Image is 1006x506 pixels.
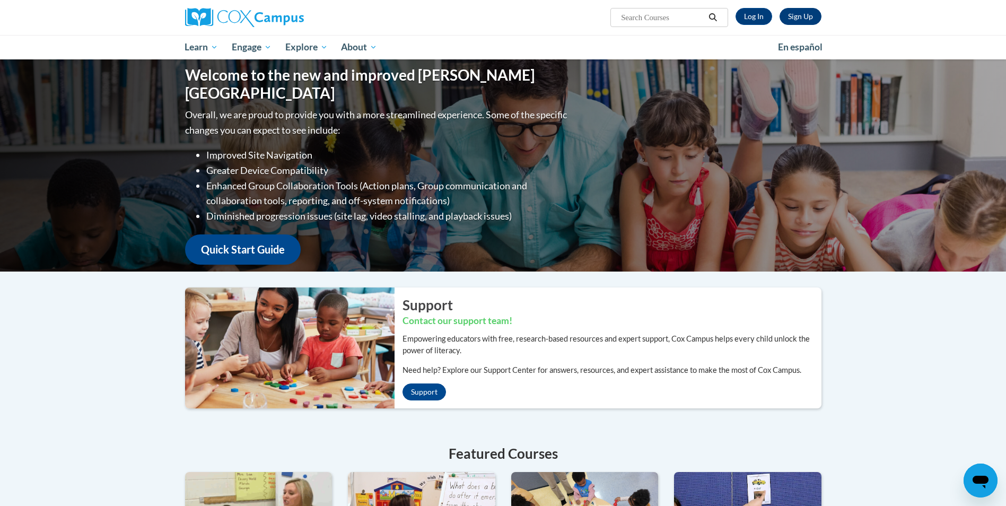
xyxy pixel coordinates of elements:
[206,163,570,178] li: Greater Device Compatibility
[403,315,821,328] h3: Contact our support team!
[778,41,823,53] span: En español
[285,41,328,54] span: Explore
[964,464,998,498] iframe: Button to launch messaging window
[780,8,821,25] a: Register
[232,41,272,54] span: Engage
[278,35,335,59] a: Explore
[206,178,570,209] li: Enhanced Group Collaboration Tools (Action plans, Group communication and collaboration tools, re...
[206,147,570,163] li: Improved Site Navigation
[177,287,395,408] img: ...
[225,35,278,59] a: Engage
[185,41,218,54] span: Learn
[185,8,304,27] img: Cox Campus
[403,295,821,315] h2: Support
[341,41,377,54] span: About
[403,333,821,356] p: Empowering educators with free, research-based resources and expert support, Cox Campus helps eve...
[620,11,705,24] input: Search Courses
[206,208,570,224] li: Diminished progression issues (site lag, video stalling, and playback issues)
[403,383,446,400] a: Support
[185,443,821,464] h4: Featured Courses
[736,8,772,25] a: Log In
[185,107,570,138] p: Overall, we are proud to provide you with a more streamlined experience. Some of the specific cha...
[403,364,821,376] p: Need help? Explore our Support Center for answers, resources, and expert assistance to make the m...
[169,35,837,59] div: Main menu
[185,234,301,265] a: Quick Start Guide
[771,36,829,58] a: En español
[334,35,384,59] a: About
[705,11,721,24] button: Search
[185,8,387,27] a: Cox Campus
[185,66,570,102] h1: Welcome to the new and improved [PERSON_NAME][GEOGRAPHIC_DATA]
[178,35,225,59] a: Learn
